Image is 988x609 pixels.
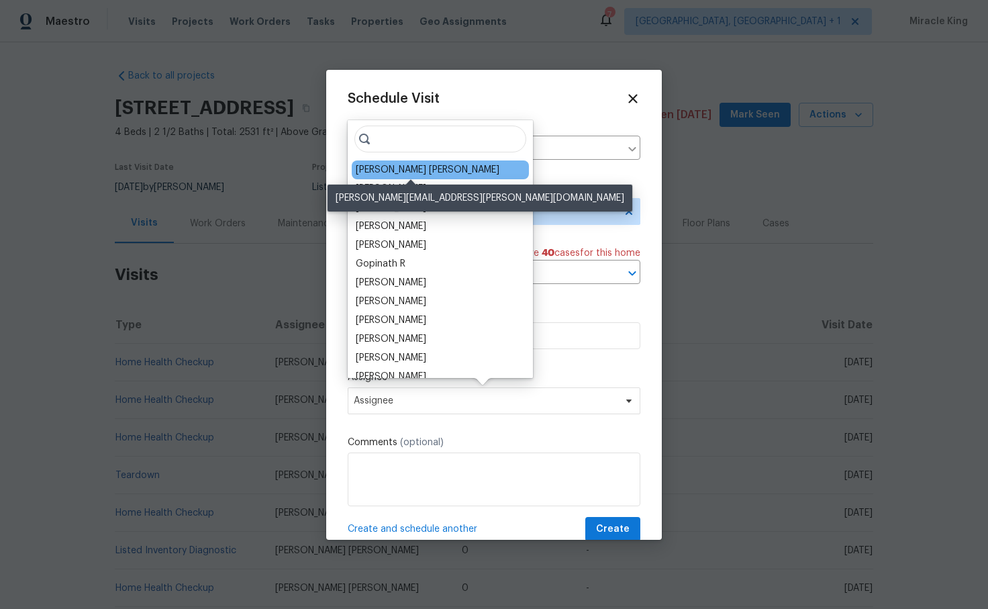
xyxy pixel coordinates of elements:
[356,332,426,346] div: [PERSON_NAME]
[542,248,554,258] span: 40
[354,395,617,406] span: Assignee
[356,314,426,327] div: [PERSON_NAME]
[596,521,630,538] span: Create
[356,220,426,233] div: [PERSON_NAME]
[328,185,632,212] div: [PERSON_NAME][EMAIL_ADDRESS][PERSON_NAME][DOMAIN_NAME]
[356,295,426,308] div: [PERSON_NAME]
[400,438,444,447] span: (optional)
[356,238,426,252] div: [PERSON_NAME]
[356,370,426,383] div: [PERSON_NAME]
[348,436,640,449] label: Comments
[356,163,499,177] div: [PERSON_NAME] [PERSON_NAME]
[499,246,640,260] span: There are case s for this home
[356,182,426,195] div: [PERSON_NAME]
[356,276,426,289] div: [PERSON_NAME]
[348,522,477,536] span: Create and schedule another
[626,91,640,106] span: Close
[356,351,426,365] div: [PERSON_NAME]
[356,257,405,271] div: Gopinath R
[348,92,440,105] span: Schedule Visit
[585,517,640,542] button: Create
[623,264,642,283] button: Open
